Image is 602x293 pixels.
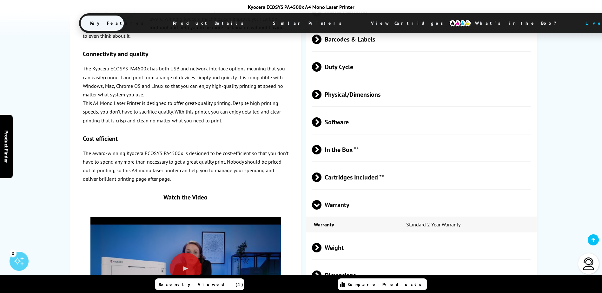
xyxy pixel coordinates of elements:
p: This A4 Mono Laser Printer is designed to offer great-quality printing. Despite high printing spe... [83,99,288,125]
span: Product Finder [3,130,10,163]
td: Warranty [306,217,398,232]
td: Standard 2 Year Warranty [398,217,537,232]
p: The Kyocera ECOSYS PA4500x has both USB and network interface options meaning that you can easily... [83,64,288,99]
span: Compare Products [348,282,425,287]
img: cmyk-icon.svg [449,20,471,27]
span: Similar Printers [263,16,354,31]
span: In the Box ** [312,138,531,161]
span: What’s in the Box? [466,16,572,31]
div: Kyocera ECOSYS PA4500x A4 Mono Laser Printer [79,4,523,10]
p: The award-winning Kyocera ECOSYS PA4500x is designed to be cost-efficient so that you don’t have ... [83,149,288,183]
span: Key Features [81,16,156,31]
a: Recently Viewed (4) [155,278,244,290]
span: Cartridges Included ** [312,165,531,189]
span: View Cartridges [361,15,459,31]
span: Duty Cycle [312,55,531,79]
span: Physical/Dimensions [312,82,531,106]
div: Watch the Video [90,193,281,201]
a: Compare Products [338,278,427,290]
div: 2 [10,250,17,257]
span: Software [312,110,531,134]
h3: Connectivity and quality [83,50,288,58]
img: user-headset-light.svg [582,257,595,270]
span: Dimensions [312,263,531,287]
span: Warranty [312,193,531,217]
span: Recently Viewed (4) [159,282,243,287]
span: Weight [312,236,531,259]
h3: Cost efficient [83,134,288,142]
span: Product Details [163,16,256,31]
span: Barcodes & Labels [312,27,531,51]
